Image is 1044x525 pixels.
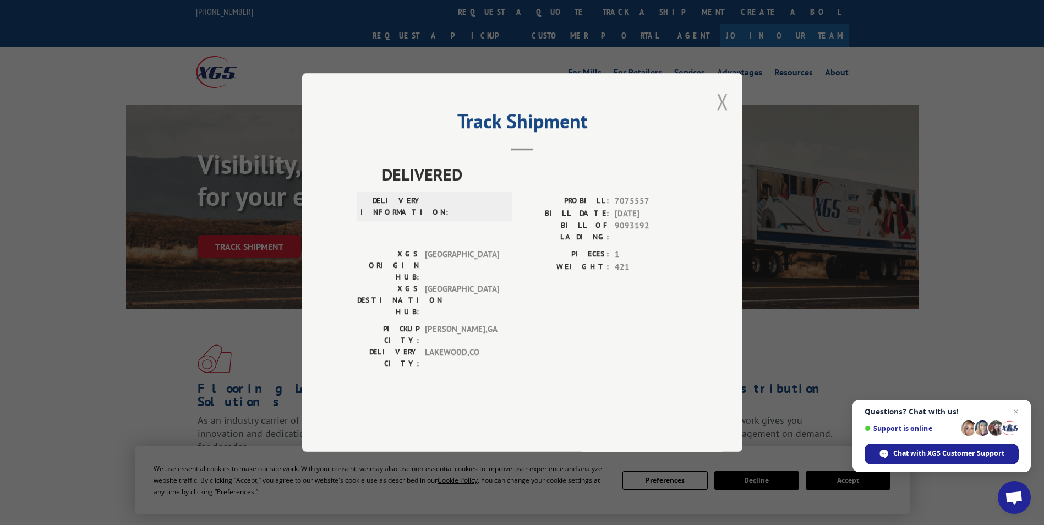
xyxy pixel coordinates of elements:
label: BILL OF LADING: [522,220,609,243]
span: [GEOGRAPHIC_DATA] [425,248,499,283]
div: Chat with XGS Customer Support [865,444,1019,464]
label: PIECES: [522,248,609,261]
label: PICKUP CITY: [357,323,419,346]
label: XGS DESTINATION HUB: [357,283,419,318]
span: 9093192 [615,220,687,243]
label: WEIGHT: [522,261,609,274]
span: Chat with XGS Customer Support [893,449,1004,458]
span: [DATE] [615,207,687,220]
label: BILL DATE: [522,207,609,220]
div: Open chat [998,481,1031,514]
span: 7075557 [615,195,687,207]
span: Questions? Chat with us! [865,407,1019,416]
label: DELIVERY INFORMATION: [360,195,423,218]
label: PROBILL: [522,195,609,207]
span: Close chat [1009,405,1023,418]
span: [PERSON_NAME] , GA [425,323,499,346]
span: 1 [615,248,687,261]
label: DELIVERY CITY: [357,346,419,369]
label: XGS ORIGIN HUB: [357,248,419,283]
button: Close modal [717,87,729,116]
span: DELIVERED [382,162,687,187]
span: Support is online [865,424,957,433]
span: LAKEWOOD , CO [425,346,499,369]
span: [GEOGRAPHIC_DATA] [425,283,499,318]
span: 421 [615,261,687,274]
h2: Track Shipment [357,113,687,134]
